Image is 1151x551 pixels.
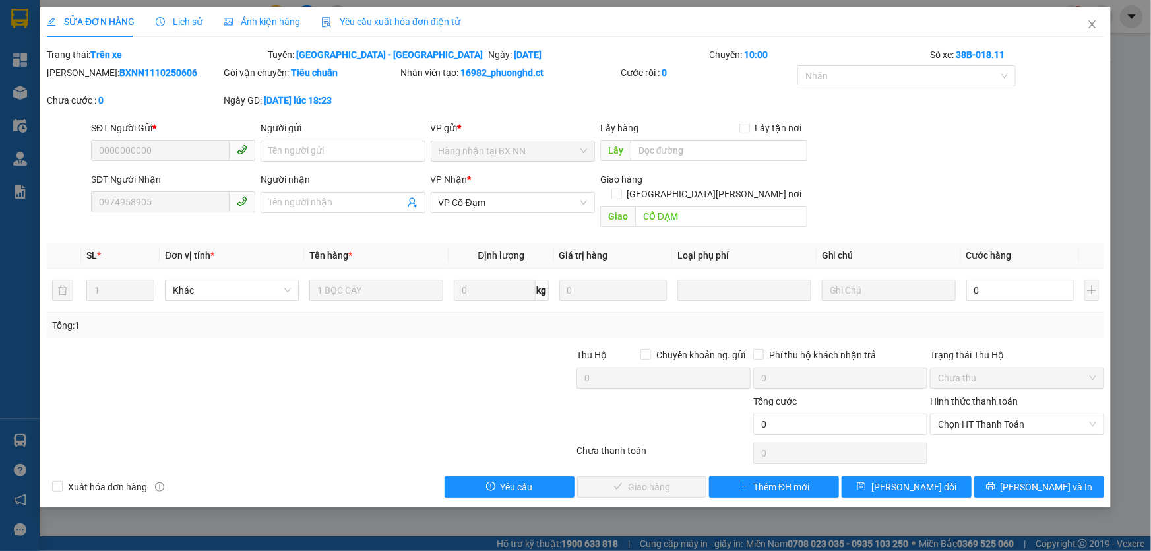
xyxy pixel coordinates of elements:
[407,197,418,208] span: user-add
[46,48,266,62] div: Trạng thái:
[929,48,1105,62] div: Số xe:
[91,172,255,187] div: SĐT Người Nhận
[817,243,961,269] th: Ghi chú
[478,250,524,261] span: Định lượng
[986,482,995,492] span: printer
[577,476,707,498] button: checkGiao hàng
[501,480,533,494] span: Yêu cầu
[576,443,753,467] div: Chưa thanh toán
[439,141,587,161] span: Hàng nhận tại BX NN
[445,476,575,498] button: exclamation-circleYêu cầu
[750,121,807,135] span: Lấy tận nơi
[744,49,768,60] b: 10:00
[431,174,468,185] span: VP Nhận
[400,65,619,80] div: Nhân viên tạo:
[52,280,73,301] button: delete
[559,250,608,261] span: Giá trị hàng
[764,348,881,362] span: Phí thu hộ khách nhận trả
[237,196,247,207] span: phone
[938,414,1096,434] span: Chọn HT Thanh Toán
[321,17,332,28] img: icon
[631,140,807,161] input: Dọc đường
[938,368,1096,388] span: Chưa thu
[156,17,165,26] span: clock-circle
[559,280,667,301] input: 0
[930,396,1018,406] label: Hình thức thanh toán
[621,65,795,80] div: Cước rồi :
[47,93,221,108] div: Chưa cước :
[857,482,866,492] span: save
[291,67,338,78] b: Tiêu chuẩn
[822,280,956,301] input: Ghi Chú
[296,49,483,60] b: [GEOGRAPHIC_DATA] - [GEOGRAPHIC_DATA]
[461,67,544,78] b: 16982_phuonghd.ct
[261,172,425,187] div: Người nhận
[600,123,638,133] span: Lấy hàng
[600,174,642,185] span: Giao hàng
[224,17,233,26] span: picture
[622,187,807,201] span: [GEOGRAPHIC_DATA][PERSON_NAME] nơi
[974,476,1104,498] button: printer[PERSON_NAME] và In
[86,250,97,261] span: SL
[47,17,56,26] span: edit
[487,48,708,62] div: Ngày:
[536,280,549,301] span: kg
[1087,19,1098,30] span: close
[90,49,122,60] b: Trên xe
[224,93,398,108] div: Ngày GD:
[672,243,817,269] th: Loại phụ phí
[63,480,152,494] span: Xuất hóa đơn hàng
[98,95,104,106] b: 0
[514,49,542,60] b: [DATE]
[1084,280,1099,301] button: plus
[266,48,487,62] div: Tuyến:
[155,482,164,492] span: info-circle
[237,145,247,155] span: phone
[662,67,667,78] b: 0
[871,480,956,494] span: [PERSON_NAME] đổi
[224,16,300,27] span: Ảnh kiện hàng
[173,280,291,300] span: Khác
[486,482,495,492] span: exclamation-circle
[309,280,443,301] input: VD: Bàn, Ghế
[600,140,631,161] span: Lấy
[708,48,929,62] div: Chuyến:
[753,396,797,406] span: Tổng cước
[47,16,135,27] span: SỬA ĐƠN HÀNG
[321,16,460,27] span: Yêu cầu xuất hóa đơn điện tử
[264,95,332,106] b: [DATE] lúc 18:23
[431,121,595,135] div: VP gửi
[709,476,839,498] button: plusThêm ĐH mới
[651,348,751,362] span: Chuyển khoản ng. gửi
[576,350,607,360] span: Thu Hộ
[119,67,197,78] b: BXNN1110250606
[930,348,1104,362] div: Trạng thái Thu Hộ
[966,250,1012,261] span: Cước hàng
[261,121,425,135] div: Người gửi
[309,250,352,261] span: Tên hàng
[1001,480,1093,494] span: [PERSON_NAME] và In
[600,206,635,227] span: Giao
[224,65,398,80] div: Gói vận chuyển:
[47,65,221,80] div: [PERSON_NAME]:
[91,121,255,135] div: SĐT Người Gửi
[1074,7,1111,44] button: Close
[52,318,445,333] div: Tổng: 1
[165,250,214,261] span: Đơn vị tính
[439,193,587,212] span: VP Cổ Đạm
[956,49,1005,60] b: 38B-018.11
[753,480,809,494] span: Thêm ĐH mới
[156,16,202,27] span: Lịch sử
[842,476,972,498] button: save[PERSON_NAME] đổi
[739,482,748,492] span: plus
[635,206,807,227] input: Dọc đường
